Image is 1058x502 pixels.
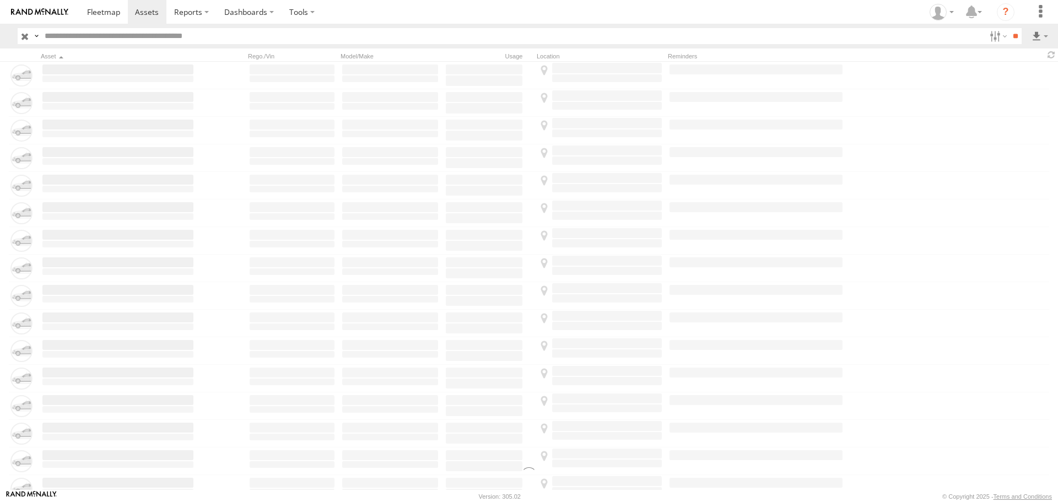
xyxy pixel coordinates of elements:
[668,52,844,60] div: Reminders
[942,493,1052,500] div: © Copyright 2025 -
[248,52,336,60] div: Rego./Vin
[6,491,57,502] a: Visit our Website
[11,8,68,16] img: rand-logo.svg
[926,4,958,20] div: Jessica Garbutt
[537,52,663,60] div: Location
[32,28,41,44] label: Search Query
[1045,50,1058,60] span: Refresh
[341,52,440,60] div: Model/Make
[479,493,521,500] div: Version: 305.02
[994,493,1052,500] a: Terms and Conditions
[41,52,195,60] div: Click to Sort
[1030,28,1049,44] label: Export results as...
[444,52,532,60] div: Usage
[997,3,1014,21] i: ?
[985,28,1009,44] label: Search Filter Options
